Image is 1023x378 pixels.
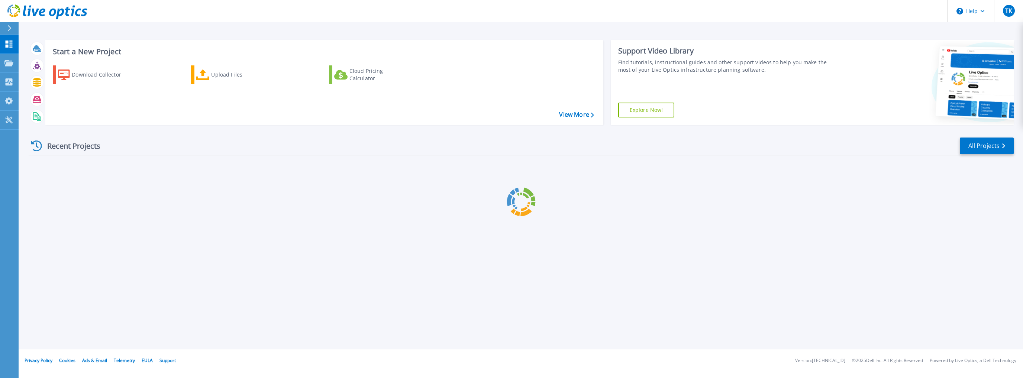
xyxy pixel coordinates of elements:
div: Upload Files [211,67,271,82]
a: All Projects [960,138,1014,154]
a: Telemetry [114,357,135,364]
li: © 2025 Dell Inc. All Rights Reserved [852,358,923,363]
a: EULA [142,357,153,364]
li: Version: [TECHNICAL_ID] [795,358,845,363]
a: Ads & Email [82,357,107,364]
a: Upload Files [191,65,274,84]
a: Cloud Pricing Calculator [329,65,412,84]
a: View More [559,111,594,118]
a: Download Collector [53,65,136,84]
div: Cloud Pricing Calculator [349,67,409,82]
a: Support [159,357,176,364]
div: Recent Projects [29,137,110,155]
div: Find tutorials, instructional guides and other support videos to help you make the most of your L... [618,59,827,74]
a: Explore Now! [618,103,675,117]
div: Support Video Library [618,46,827,56]
a: Privacy Policy [25,357,52,364]
li: Powered by Live Optics, a Dell Technology [930,358,1016,363]
div: Download Collector [72,67,131,82]
span: TK [1005,8,1012,14]
h3: Start a New Project [53,48,594,56]
a: Cookies [59,357,75,364]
